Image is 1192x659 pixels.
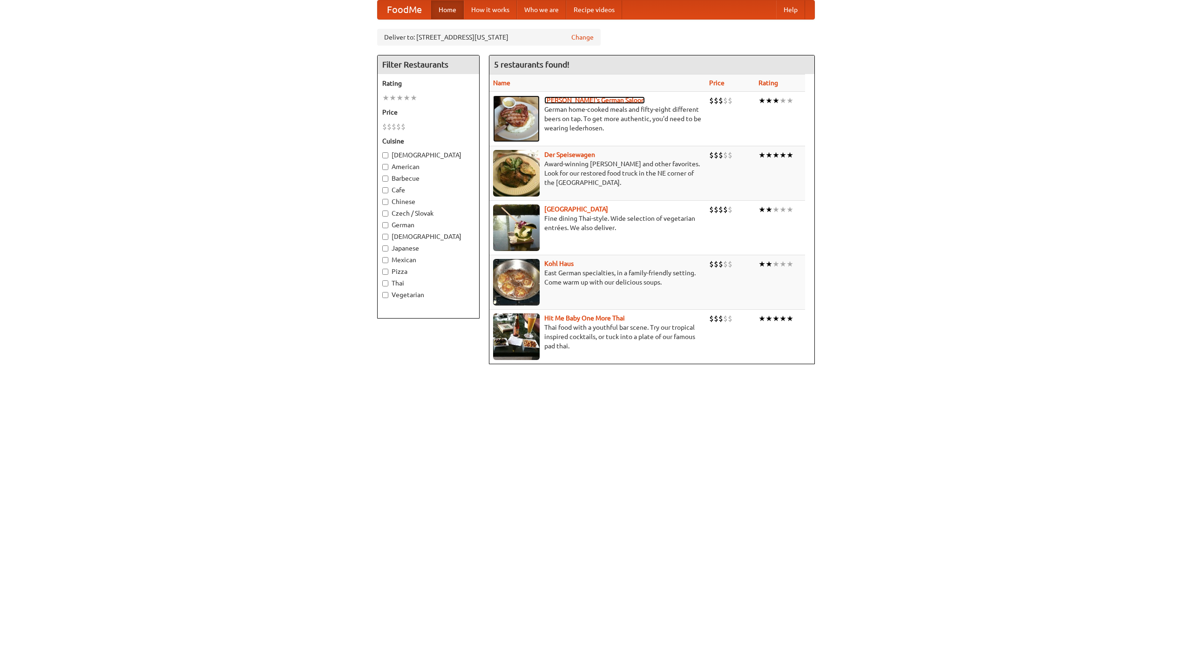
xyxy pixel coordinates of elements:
a: Name [493,79,510,87]
li: $ [714,95,718,106]
li: ★ [772,313,779,324]
li: $ [723,313,728,324]
li: ★ [779,95,786,106]
img: kohlhaus.jpg [493,259,540,306]
li: ★ [772,259,779,269]
li: $ [709,259,714,269]
li: $ [718,313,723,324]
li: $ [401,122,406,132]
input: German [382,222,388,228]
li: $ [714,204,718,215]
input: [DEMOGRAPHIC_DATA] [382,234,388,240]
li: $ [718,150,723,160]
li: ★ [765,95,772,106]
li: $ [709,204,714,215]
label: Thai [382,279,474,288]
h5: Rating [382,79,474,88]
input: Cafe [382,187,388,193]
input: Pizza [382,269,388,275]
a: Hit Me Baby One More Thai [544,314,625,322]
h5: Price [382,108,474,117]
label: German [382,220,474,230]
li: ★ [786,313,793,324]
h5: Cuisine [382,136,474,146]
li: ★ [786,150,793,160]
li: ★ [759,95,765,106]
li: ★ [759,204,765,215]
li: $ [709,150,714,160]
li: ★ [759,313,765,324]
input: Barbecue [382,176,388,182]
a: FoodMe [378,0,431,19]
li: ★ [779,313,786,324]
li: $ [718,204,723,215]
li: ★ [382,93,389,103]
label: Pizza [382,267,474,276]
label: Chinese [382,197,474,206]
li: $ [723,204,728,215]
li: $ [728,204,732,215]
p: Award-winning [PERSON_NAME] and other favorites. Look for our restored food truck in the NE corne... [493,159,702,187]
a: Rating [759,79,778,87]
input: Thai [382,280,388,286]
li: ★ [765,204,772,215]
li: ★ [765,259,772,269]
p: German home-cooked meals and fifty-eight different beers on tap. To get more authentic, you'd nee... [493,105,702,133]
li: $ [709,313,714,324]
a: Der Speisewagen [544,151,595,158]
input: Vegetarian [382,292,388,298]
a: Change [571,33,594,42]
li: $ [728,95,732,106]
h4: Filter Restaurants [378,55,479,74]
p: East German specialties, in a family-friendly setting. Come warm up with our delicious soups. [493,268,702,287]
img: babythai.jpg [493,313,540,360]
li: ★ [389,93,396,103]
label: [DEMOGRAPHIC_DATA] [382,150,474,160]
li: ★ [779,150,786,160]
li: $ [714,150,718,160]
input: [DEMOGRAPHIC_DATA] [382,152,388,158]
a: Recipe videos [566,0,622,19]
li: ★ [396,93,403,103]
a: Price [709,79,725,87]
a: Who we are [517,0,566,19]
p: Fine dining Thai-style. Wide selection of vegetarian entrées. We also deliver. [493,214,702,232]
li: $ [387,122,392,132]
img: speisewagen.jpg [493,150,540,197]
a: Kohl Haus [544,260,574,267]
li: ★ [786,95,793,106]
img: esthers.jpg [493,95,540,142]
label: American [382,162,474,171]
li: ★ [772,150,779,160]
li: ★ [779,204,786,215]
li: $ [728,313,732,324]
li: $ [392,122,396,132]
li: $ [723,259,728,269]
a: [PERSON_NAME]'s German Saloon [544,96,645,104]
li: ★ [403,93,410,103]
li: ★ [759,150,765,160]
li: $ [718,259,723,269]
b: [GEOGRAPHIC_DATA] [544,205,608,213]
label: Barbecue [382,174,474,183]
label: Vegetarian [382,290,474,299]
li: $ [728,259,732,269]
input: American [382,164,388,170]
li: $ [396,122,401,132]
ng-pluralize: 5 restaurants found! [494,60,569,69]
label: Cafe [382,185,474,195]
li: ★ [786,204,793,215]
li: $ [714,259,718,269]
a: Help [776,0,805,19]
li: ★ [786,259,793,269]
a: How it works [464,0,517,19]
li: ★ [779,259,786,269]
img: satay.jpg [493,204,540,251]
li: ★ [765,313,772,324]
li: $ [723,95,728,106]
label: Japanese [382,244,474,253]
